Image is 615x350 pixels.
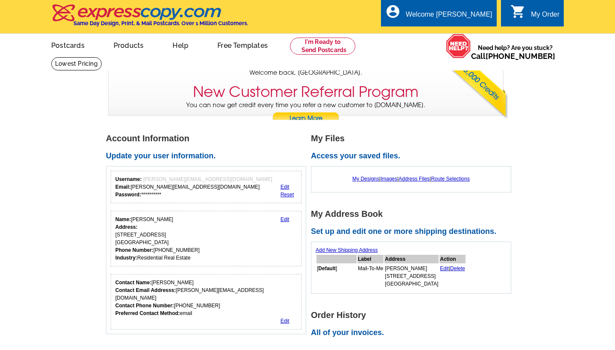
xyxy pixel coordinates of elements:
div: [PERSON_NAME] [PERSON_NAME][EMAIL_ADDRESS][DOMAIN_NAME] [PHONE_NUMBER] email [115,279,297,317]
a: Edit [440,265,449,271]
div: My Order [531,11,559,23]
span: Call [471,52,555,61]
th: Action [439,255,466,263]
a: Products [100,35,158,55]
a: Learn More [272,112,340,125]
div: | | | [316,171,507,187]
p: You can now get credit every time you refer a new customer to [DOMAIN_NAME]. [108,101,503,125]
h1: My Files [311,134,516,143]
a: Add New Shipping Address [316,247,378,253]
strong: Username: [115,176,142,182]
h4: Same Day Design, Print, & Mail Postcards. Over 1 Million Customers. [73,20,248,26]
td: Mail-To-Me [357,264,384,288]
a: My Designs [352,176,379,182]
div: Your personal details. [111,211,302,266]
a: Delete [450,265,465,271]
a: Postcards [38,35,98,55]
td: | [439,264,466,288]
a: Edit [281,318,290,324]
h2: Set up and edit one or more shipping destinations. [311,227,516,236]
td: [ ] [316,264,357,288]
strong: Address: [115,224,138,230]
div: [PERSON_NAME] [STREET_ADDRESS] [GEOGRAPHIC_DATA] [PHONE_NUMBER] Residential Real Estate [115,216,199,262]
a: Images [381,176,397,182]
th: Label [357,255,384,263]
strong: Preferred Contact Method: [115,310,180,316]
h3: New Customer Referral Program [193,83,419,101]
h2: Update your user information. [106,152,311,161]
strong: Contact Name: [115,280,152,286]
a: Help [159,35,202,55]
h1: Order History [311,311,516,320]
a: Same Day Design, Print, & Mail Postcards. Over 1 Million Customers. [51,10,248,26]
a: Free Templates [204,35,281,55]
h1: My Address Book [311,210,516,219]
a: Address Files [398,176,430,182]
a: Route Selections [431,176,470,182]
th: Address [384,255,439,263]
strong: Contact Email Addresss: [115,287,176,293]
a: Edit [281,184,290,190]
b: Default [318,265,336,271]
strong: Industry: [115,255,137,261]
h1: Account Information [106,134,311,143]
div: [PERSON_NAME][EMAIL_ADDRESS][DOMAIN_NAME] ********** [115,175,272,198]
span: [PERSON_NAME][EMAIL_ADDRESS][DOMAIN_NAME] [143,176,272,182]
a: Reset [281,192,294,198]
strong: Phone Number: [115,247,153,253]
span: Need help? Are you stuck? [471,44,559,61]
span: Welcome back, [GEOGRAPHIC_DATA]. [249,68,362,77]
td: [PERSON_NAME] [STREET_ADDRESS] [GEOGRAPHIC_DATA] [384,264,439,288]
h2: Access your saved files. [311,152,516,161]
i: shopping_cart [510,4,526,19]
div: Your login information. [111,171,302,203]
strong: Email: [115,184,131,190]
div: Welcome [PERSON_NAME] [406,11,492,23]
div: Who should we contact regarding order issues? [111,274,302,330]
a: Edit [281,216,290,222]
img: help [446,34,471,58]
strong: Name: [115,216,131,222]
a: shopping_cart My Order [510,9,559,20]
i: account_circle [385,4,401,19]
strong: Password: [115,192,141,198]
h2: All of your invoices. [311,328,516,338]
a: [PHONE_NUMBER] [486,52,555,61]
strong: Contact Phone Number: [115,303,174,309]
